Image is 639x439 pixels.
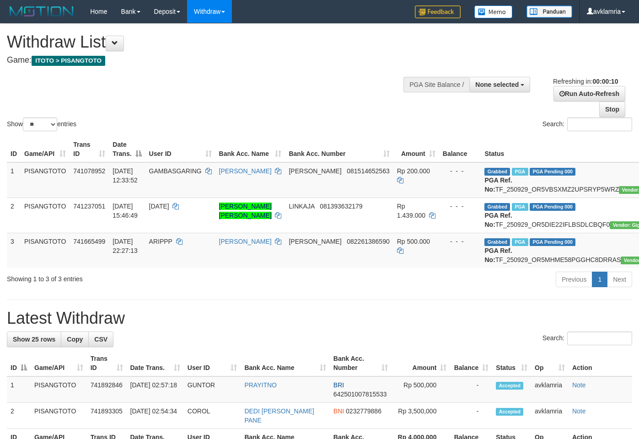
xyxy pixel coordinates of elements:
td: [DATE] 02:54:34 [127,403,184,429]
span: Rp 200.000 [397,167,430,175]
th: Date Trans.: activate to sort column descending [109,136,145,162]
div: PGA Site Balance / [403,77,469,92]
th: Bank Acc. Number: activate to sort column ascending [285,136,393,162]
div: - - - [443,237,478,246]
td: PISANGTOTO [21,233,70,268]
a: Note [572,381,586,389]
td: 2 [7,198,21,233]
span: Copy 081393632179 to clipboard [320,203,362,210]
img: MOTION_logo.png [7,5,76,18]
label: Search: [542,332,632,345]
span: Marked by avkdimas [512,168,528,176]
span: 741665499 [73,238,105,245]
span: Refreshing in: [553,78,618,85]
a: Show 25 rows [7,332,61,347]
th: Balance: activate to sort column ascending [450,350,492,376]
span: Rp 500.000 [397,238,430,245]
th: Bank Acc. Name: activate to sort column ascending [215,136,285,162]
label: Show entries [7,118,76,131]
div: Showing 1 to 3 of 3 entries [7,271,259,284]
strong: 00:00:10 [592,78,618,85]
b: PGA Ref. No: [484,177,512,193]
span: Copy 082261386590 to clipboard [347,238,389,245]
td: 1 [7,376,31,403]
h4: Game: [7,56,417,65]
th: Game/API: activate to sort column ascending [21,136,70,162]
input: Search: [567,118,632,131]
span: ITOTO > PISANGTOTO [32,56,105,66]
td: GUNTOR [184,376,241,403]
span: ARIPPP [149,238,172,245]
td: - [450,376,492,403]
span: Copy [67,336,83,343]
a: Stop [599,102,625,117]
span: BNI [333,407,344,415]
span: Grabbed [484,203,510,211]
span: Accepted [496,382,523,390]
td: avklamria [531,403,569,429]
a: Run Auto-Refresh [553,86,625,102]
a: [PERSON_NAME] [PERSON_NAME] [219,203,272,219]
span: Marked by avkdimas [512,203,528,211]
button: None selected [469,77,530,92]
th: Action [569,350,632,376]
td: Rp 3,500,000 [392,403,450,429]
td: 741893305 [87,403,127,429]
div: - - - [443,202,478,211]
td: 1 [7,162,21,198]
a: CSV [88,332,113,347]
th: Balance [439,136,481,162]
img: Feedback.jpg [415,5,461,18]
td: PISANGTOTO [21,162,70,198]
span: Accepted [496,408,523,416]
td: 741892846 [87,376,127,403]
a: Copy [61,332,89,347]
th: Status: activate to sort column ascending [492,350,531,376]
b: PGA Ref. No: [484,247,512,263]
span: None selected [475,81,519,88]
span: PGA Pending [530,238,575,246]
span: Grabbed [484,168,510,176]
th: ID: activate to sort column descending [7,350,31,376]
a: [PERSON_NAME] [219,238,272,245]
span: [DATE] [149,203,169,210]
span: [DATE] 12:33:52 [113,167,138,184]
label: Search: [542,118,632,131]
th: Trans ID: activate to sort column ascending [87,350,127,376]
th: Trans ID: activate to sort column ascending [70,136,109,162]
span: [PERSON_NAME] [289,238,341,245]
th: ID [7,136,21,162]
th: Bank Acc. Name: activate to sort column ascending [241,350,329,376]
span: Rp 1.439.000 [397,203,425,219]
td: PISANGTOTO [31,403,87,429]
h1: Latest Withdraw [7,309,632,327]
input: Search: [567,332,632,345]
th: Game/API: activate to sort column ascending [31,350,87,376]
td: 2 [7,403,31,429]
a: Note [572,407,586,415]
h1: Withdraw List [7,33,417,51]
span: 741078952 [73,167,105,175]
td: - [450,403,492,429]
a: [PERSON_NAME] [219,167,272,175]
th: Bank Acc. Number: activate to sort column ascending [330,350,392,376]
td: Rp 500,000 [392,376,450,403]
span: Copy 0232779886 to clipboard [346,407,381,415]
img: panduan.png [526,5,572,18]
span: GAMBASGARING [149,167,202,175]
a: Next [607,272,632,287]
span: 741237051 [73,203,105,210]
td: COROL [184,403,241,429]
span: Copy 642501007815533 to clipboard [333,391,387,398]
span: [PERSON_NAME] [289,167,341,175]
th: User ID: activate to sort column ascending [184,350,241,376]
th: Date Trans.: activate to sort column ascending [127,350,184,376]
span: LINKAJA [289,203,314,210]
span: [DATE] 15:46:49 [113,203,138,219]
img: Button%20Memo.svg [474,5,513,18]
td: avklamria [531,376,569,403]
div: - - - [443,166,478,176]
th: Op: activate to sort column ascending [531,350,569,376]
span: Show 25 rows [13,336,55,343]
span: Grabbed [484,238,510,246]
